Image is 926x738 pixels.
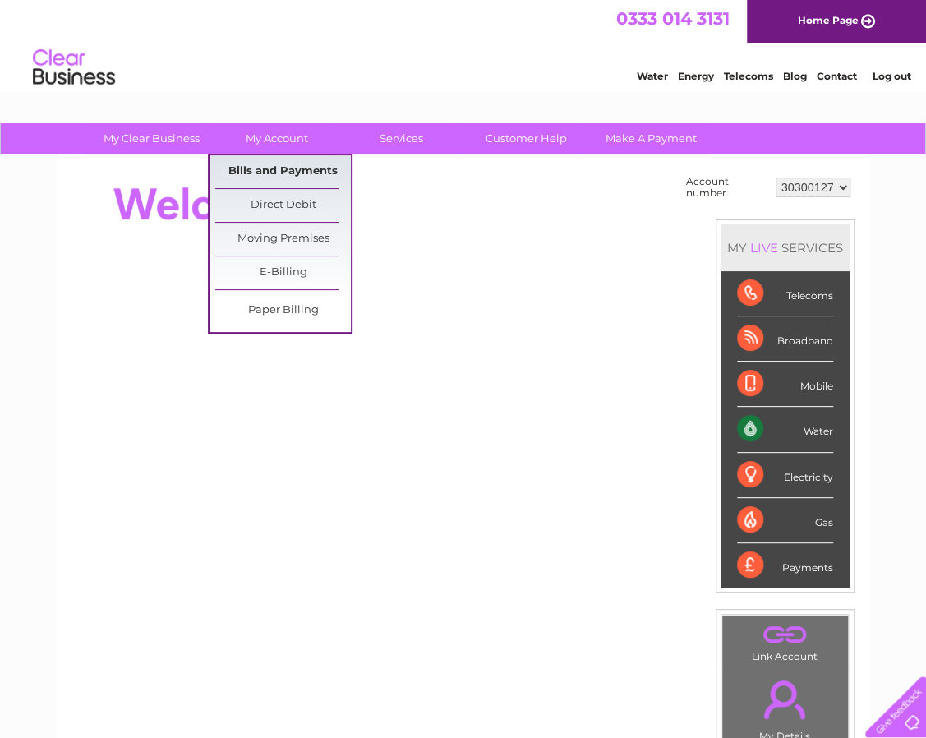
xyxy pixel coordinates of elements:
[215,155,351,188] a: Bills and Payments
[783,70,807,82] a: Blog
[215,223,351,256] a: Moving Premises
[616,8,730,29] a: 0333 014 3131
[737,271,833,316] div: Telecoms
[458,123,594,154] a: Customer Help
[872,70,910,82] a: Log out
[737,498,833,543] div: Gas
[215,189,351,222] a: Direct Debit
[724,70,773,82] a: Telecoms
[817,70,857,82] a: Contact
[737,362,833,407] div: Mobile
[32,43,116,93] img: logo.png
[209,123,344,154] a: My Account
[678,70,714,82] a: Energy
[215,294,351,327] a: Paper Billing
[76,9,852,80] div: Clear Business is a trading name of Verastar Limited (registered in [GEOGRAPHIC_DATA] No. 3667643...
[726,620,844,648] a: .
[84,123,219,154] a: My Clear Business
[726,671,844,728] a: .
[334,123,469,154] a: Services
[637,70,668,82] a: Water
[721,615,849,667] td: Link Account
[737,407,833,452] div: Water
[682,172,772,203] td: Account number
[583,123,719,154] a: Make A Payment
[215,256,351,289] a: E-Billing
[737,543,833,588] div: Payments
[747,240,781,256] div: LIVE
[721,224,850,271] div: MY SERVICES
[737,453,833,498] div: Electricity
[737,316,833,362] div: Broadband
